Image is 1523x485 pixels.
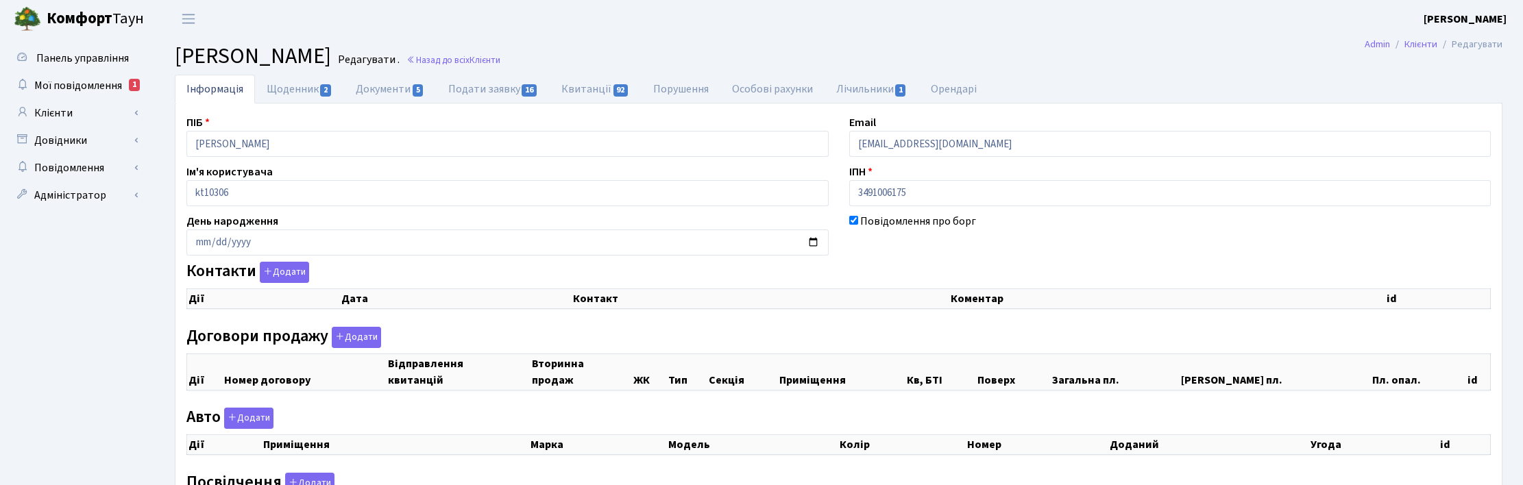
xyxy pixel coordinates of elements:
a: Додати [256,260,309,284]
th: Вторинна продаж [531,353,631,390]
a: Щоденник [255,75,344,103]
span: Клієнти [470,53,500,66]
th: Поверх [976,353,1051,390]
a: Порушення [642,75,720,103]
small: Редагувати . [335,53,400,66]
label: Авто [186,408,273,429]
button: Договори продажу [332,327,381,348]
span: Мої повідомлення [34,78,122,93]
th: Модель [667,435,839,455]
th: Номер договору [223,353,387,390]
a: Панель управління [7,45,144,72]
th: Приміщення [262,435,529,455]
span: [PERSON_NAME] [175,40,331,72]
a: Назад до всіхКлієнти [406,53,500,66]
a: Додати [221,406,273,430]
button: Переключити навігацію [171,8,206,30]
th: Пл. опал. [1371,353,1465,390]
span: Таун [47,8,144,31]
li: Редагувати [1437,37,1502,52]
th: Контакт [572,289,949,309]
th: Номер [966,435,1108,455]
label: Договори продажу [186,327,381,348]
th: Марка [529,435,667,455]
th: id [1439,435,1490,455]
th: Дії [187,289,341,309]
a: Подати заявку [437,75,550,103]
th: id [1466,353,1491,390]
th: Секція [707,353,778,390]
a: Клієнти [7,99,144,127]
label: Ім'я користувача [186,164,273,180]
label: ПІБ [186,114,210,131]
a: Особові рахунки [720,75,825,103]
th: Приміщення [778,353,905,390]
a: Орендарі [919,75,988,103]
a: Документи [344,75,436,103]
label: ІПН [849,164,873,180]
a: [PERSON_NAME] [1424,11,1507,27]
a: Інформація [175,75,255,103]
a: Квитанції [550,75,641,103]
label: День народження [186,213,278,229]
a: Додати [328,324,381,348]
th: Кв, БТІ [905,353,976,390]
b: Комфорт [47,8,112,29]
th: Угода [1309,435,1439,455]
a: Повідомлення [7,154,144,182]
button: Контакти [260,262,309,283]
label: Повідомлення про борг [860,213,976,229]
label: Email [849,114,876,131]
nav: breadcrumb [1344,30,1523,59]
th: Доданий [1108,435,1309,455]
b: [PERSON_NAME] [1424,12,1507,27]
a: Адміністратор [7,182,144,209]
span: 2 [320,84,331,97]
span: 5 [413,84,424,97]
a: Довідники [7,127,144,154]
span: 92 [613,84,629,97]
span: Панель управління [36,51,129,66]
th: Відправлення квитанцій [387,353,531,390]
th: ЖК [632,353,668,390]
a: Лічильники [825,75,919,103]
th: Дії [187,353,223,390]
th: Коментар [949,289,1386,309]
th: Тип [667,353,707,390]
th: Дата [340,289,572,309]
th: Дії [187,435,263,455]
label: Контакти [186,262,309,283]
th: Колір [838,435,965,455]
button: Авто [224,408,273,429]
th: [PERSON_NAME] пл. [1180,353,1372,390]
th: id [1385,289,1490,309]
div: 1 [129,79,140,91]
img: logo.png [14,5,41,33]
a: Admin [1365,37,1390,51]
th: Загальна пл. [1051,353,1180,390]
a: Клієнти [1404,37,1437,51]
span: 16 [522,84,537,97]
span: 1 [895,84,906,97]
a: Мої повідомлення1 [7,72,144,99]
